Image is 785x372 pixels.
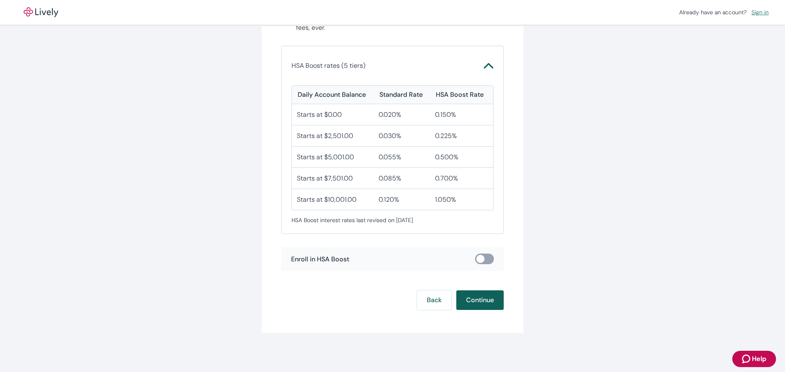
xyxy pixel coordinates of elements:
[430,125,493,146] div: 0.225%
[456,290,504,310] button: Continue
[374,125,430,146] div: 0.030%
[417,290,451,310] button: Back
[732,351,776,367] button: Zendesk support iconHelp
[292,167,374,189] div: Starts at $7,501.00
[292,125,374,146] div: Starts at $2,501.00
[374,167,430,189] div: 0.085%
[374,189,430,210] div: 0.120%
[292,189,374,210] div: Starts at $10,001.00
[292,146,374,167] div: Starts at $5,001.00
[430,167,493,189] div: 0.700%
[291,255,349,263] span: Enroll in HSA Boost
[748,7,772,18] a: Sign in
[752,354,766,364] span: Help
[379,90,423,99] div: Standard Rate
[430,189,493,210] div: 1.050%
[292,76,493,224] div: HSA Boost rates (5 tiers)
[679,8,772,17] div: Already have an account?
[374,146,430,167] div: 0.055%
[292,61,366,71] p: HSA Boost rates (5 tiers)
[436,90,484,99] div: HSA Boost Rate
[18,7,64,17] img: Lively
[292,104,374,125] div: Starts at $0.00
[430,104,493,125] div: 0.150%
[298,90,366,99] div: Daily Account Balance
[484,61,493,71] svg: Chevron icon
[430,146,493,167] div: 0.500%
[292,56,493,76] button: HSA Boost rates (5 tiers)
[374,104,430,125] div: 0.020%
[742,354,752,364] svg: Zendesk support icon
[292,217,493,224] span: HSA Boost interest rates last revised on [DATE]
